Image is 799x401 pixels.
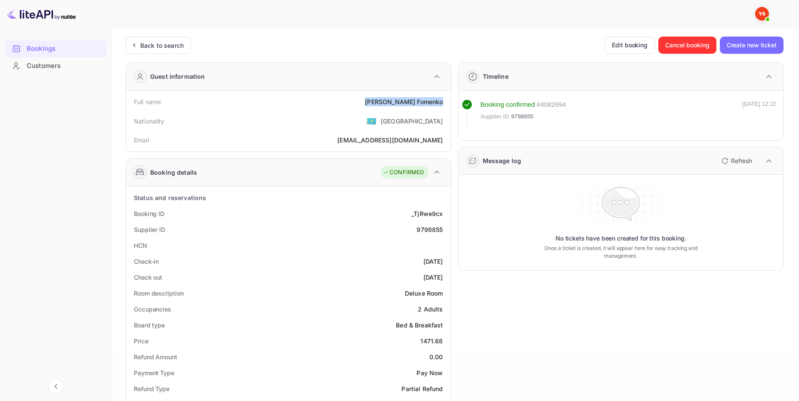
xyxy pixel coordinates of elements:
div: Check out [134,273,162,282]
div: Customers [27,61,102,71]
div: Occupancies [134,305,171,314]
a: Customers [5,58,106,74]
a: Bookings [5,40,106,56]
span: 9798855 [511,112,534,121]
div: Payment Type [134,368,174,377]
div: Refund Amount [134,352,177,361]
span: United States [367,113,376,129]
div: 0.00 [429,352,443,361]
div: Board type [134,321,165,330]
p: Once a ticket is created, it will appear here for easy tracking and management. [534,244,708,260]
p: No tickets have been created for this booking. [555,234,686,243]
div: Back to search [140,41,184,50]
p: Refresh [731,156,752,165]
div: Supplier ID [134,225,165,234]
div: _TjRwe9cx [411,209,443,218]
div: Refund Type [134,384,170,393]
div: Email [134,136,149,145]
span: Supplier ID: [481,112,511,121]
div: 9798855 [416,225,443,234]
div: 2 Adults [418,305,443,314]
div: Timeline [483,72,509,81]
div: Room description [134,289,183,298]
div: HCN [134,241,147,250]
button: Create new ticket [720,37,784,54]
div: Nationality [134,117,165,126]
div: [DATE] [423,257,443,266]
div: Message log [483,156,521,165]
button: Refresh [716,154,756,168]
div: Booking details [150,168,197,177]
div: Bed & Breakfast [396,321,443,330]
div: Bookings [5,40,106,57]
div: # 4082694 [537,100,566,110]
div: Booking confirmed [481,100,535,110]
div: [DATE] 12:22 [742,100,776,125]
div: Pay Now [416,368,443,377]
button: Collapse navigation [48,379,64,394]
button: Cancel booking [658,37,716,54]
div: Guest information [150,72,205,81]
div: Status and reservations [134,193,206,202]
div: Partial Refund [401,384,443,393]
button: Edit booking [605,37,655,54]
div: 1471.68 [420,336,443,345]
div: CONFIRMED [383,168,424,177]
div: Check-in [134,257,159,266]
div: Full name [134,97,161,106]
div: [PERSON_NAME] Fomenko [365,97,443,106]
div: [GEOGRAPHIC_DATA] [381,117,443,126]
div: Deluxe Room [405,289,443,298]
img: LiteAPI logo [7,7,76,21]
div: Bookings [27,44,102,54]
div: Booking ID [134,209,164,218]
div: [DATE] [423,273,443,282]
img: Yandex Support [755,7,769,21]
div: Price [134,336,148,345]
div: [EMAIL_ADDRESS][DOMAIN_NAME] [337,136,443,145]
